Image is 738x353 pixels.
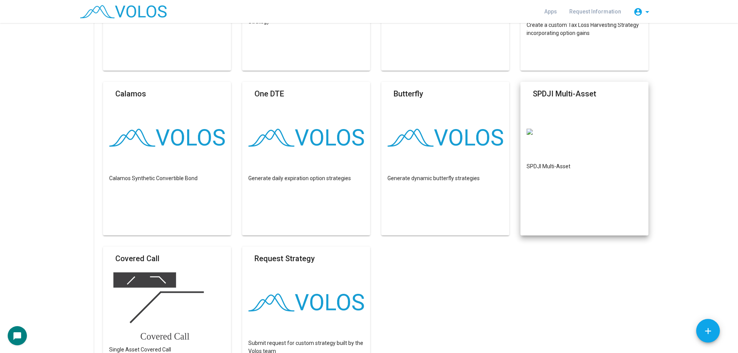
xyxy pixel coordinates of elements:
[13,331,22,341] mat-icon: chat_bubble
[527,129,642,135] img: sandp.png
[248,129,364,147] img: logo.png
[248,293,364,312] img: logo.png
[394,88,423,99] mat-card-title: Butterfly
[248,174,364,182] p: Generate daily expiration option strategies
[569,8,621,15] span: Request Information
[696,319,720,343] button: Add icon
[703,326,713,336] mat-icon: add
[115,253,160,264] mat-card-title: Covered Call
[387,174,503,182] p: Generate dynamic butterfly strategies
[538,5,563,18] a: Apps
[109,269,225,346] img: Vanilla_Strategies_Covered_Call.svg
[527,162,642,171] p: SPDJI Multi-Asset
[115,88,146,99] mat-card-title: Calamos
[254,88,284,99] mat-card-title: One DTE
[643,7,652,17] mat-icon: arrow_drop_down
[254,253,315,264] mat-card-title: Request Strategy
[109,174,225,182] p: Calamos Synthetic Convertible Bond
[387,129,503,147] img: logo.png
[533,88,596,99] mat-card-title: SPDJI Multi-Asset
[544,8,557,15] span: Apps
[563,5,627,18] a: Request Information
[633,7,643,17] mat-icon: account_circle
[527,21,642,37] p: Create a custom Tax Loss Harvesting Strategy incorporating option gains
[109,129,225,147] img: logo.png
